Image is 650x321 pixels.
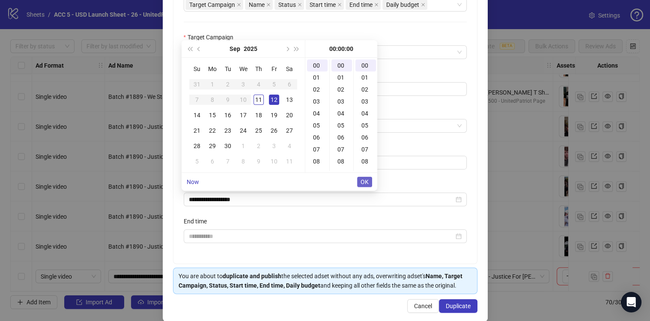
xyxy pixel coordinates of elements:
td: 2025-09-18 [251,107,266,123]
span: close [337,3,342,7]
div: 06 [355,131,376,143]
th: Sa [282,61,297,77]
th: Th [251,61,266,77]
td: 2025-09-06 [282,77,297,92]
div: 02 [355,83,376,95]
button: OK [357,177,372,187]
div: 26 [269,125,279,136]
div: 03 [355,95,376,107]
strong: Name, Target Campaign, Status, Start time, End time, Daily budget [179,273,462,289]
div: 17 [238,110,248,120]
td: 2025-10-10 [266,154,282,169]
div: 8 [238,156,248,166]
td: 2025-09-15 [205,107,220,123]
td: 2025-09-09 [220,92,236,107]
div: 20 [284,110,295,120]
span: close [374,3,379,7]
div: 28 [192,141,202,151]
div: 09 [331,167,352,179]
td: 2025-09-11 [251,92,266,107]
td: 2025-09-10 [236,92,251,107]
td: 2025-09-01 [205,77,220,92]
th: We [236,61,251,77]
td: 2025-09-07 [189,92,205,107]
div: 01 [331,71,352,83]
button: Cancel [407,299,439,313]
div: 29 [207,141,218,151]
div: 9 [253,156,264,166]
span: OK [361,178,369,185]
button: Next month (PageDown) [282,40,292,57]
div: 02 [331,83,352,95]
button: Duplicate [439,299,477,313]
th: Su [189,61,205,77]
div: 05 [355,119,376,131]
td: 2025-09-19 [266,107,282,123]
div: 1 [207,79,218,89]
th: Tu [220,61,236,77]
div: 7 [192,95,202,105]
button: Choose a month [230,40,240,57]
div: 00 [331,59,352,71]
span: close [237,3,241,7]
td: 2025-09-16 [220,107,236,123]
div: 1 [238,141,248,151]
div: 2 [253,141,264,151]
div: 06 [331,131,352,143]
div: 4 [284,141,295,151]
td: 2025-09-04 [251,77,266,92]
th: Mo [205,61,220,77]
input: Start time [189,195,454,204]
td: 2025-10-11 [282,154,297,169]
td: 2025-09-26 [266,123,282,138]
div: 15 [207,110,218,120]
div: 4 [253,79,264,89]
input: End time [189,232,454,241]
label: End time [184,217,212,226]
label: Target Campaign [184,33,239,42]
button: Choose a year [244,40,257,57]
div: 7 [223,156,233,166]
div: 11 [284,156,295,166]
div: 13 [284,95,295,105]
td: 2025-09-20 [282,107,297,123]
div: Open Intercom Messenger [621,292,641,312]
div: 16 [223,110,233,120]
td: 2025-09-14 [189,107,205,123]
div: 14 [192,110,202,120]
td: 2025-08-31 [189,77,205,92]
div: 24 [238,125,248,136]
div: 18 [253,110,264,120]
td: 2025-10-04 [282,138,297,154]
div: 03 [331,95,352,107]
div: 21 [192,125,202,136]
td: 2025-09-25 [251,123,266,138]
td: 2025-09-12 [266,92,282,107]
div: 8 [207,95,218,105]
div: 31 [192,79,202,89]
span: Duplicate [446,303,471,309]
div: 27 [284,125,295,136]
td: 2025-10-01 [236,138,251,154]
button: Previous month (PageUp) [194,40,204,57]
div: 11 [253,95,264,105]
div: 19 [269,110,279,120]
div: 02 [307,83,328,95]
div: 06 [307,131,328,143]
div: 12 [269,95,279,105]
div: 01 [355,71,376,83]
td: 2025-10-07 [220,154,236,169]
td: 2025-09-08 [205,92,220,107]
div: 23 [223,125,233,136]
div: 09 [355,167,376,179]
td: 2025-09-21 [189,123,205,138]
div: 01 [307,71,328,83]
div: 22 [207,125,218,136]
div: 5 [192,156,202,166]
td: 2025-09-13 [282,92,297,107]
div: 04 [307,107,328,119]
td: 2025-09-03 [236,77,251,92]
div: 08 [307,155,328,167]
div: 2 [223,79,233,89]
button: Last year (Control + left) [185,40,194,57]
